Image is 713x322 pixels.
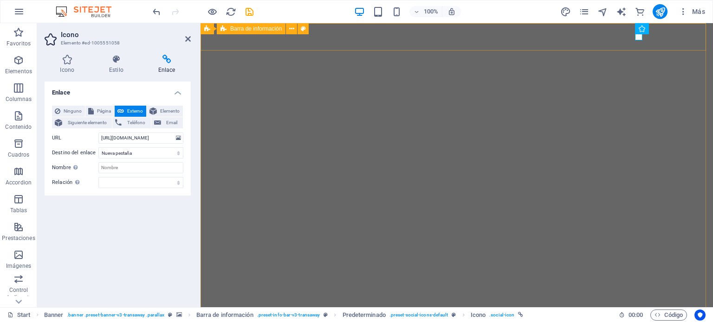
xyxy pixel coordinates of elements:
[343,309,386,321] span: Haz clic para seleccionar y doble clic para editar
[53,6,123,17] img: Editor Logo
[518,312,523,317] i: Este elemento está vinculado
[616,6,627,17] button: text_generator
[97,106,111,117] span: Página
[65,117,109,128] span: Siguiente elemento
[423,6,438,17] h6: 100%
[6,95,32,103] p: Columnas
[8,151,30,158] p: Cuadros
[225,6,236,17] button: reload
[196,309,253,321] span: Haz clic para seleccionar y doble clic para editar
[579,6,590,17] i: Páginas (Ctrl+Alt+S)
[52,162,98,173] label: Nombre
[489,309,514,321] span: . social-icon
[409,6,442,17] button: 100%
[164,117,180,128] span: Email
[452,312,456,317] i: Este elemento es un preajuste personalizable
[2,234,35,242] p: Prestaciones
[151,6,162,17] i: Deshacer: Cambiar texto (Ctrl+Z)
[6,262,31,270] p: Imágenes
[635,311,636,318] span: :
[151,6,162,17] button: undo
[324,312,328,317] i: Este elemento es un preajuste personalizable
[7,309,31,321] a: Haz clic para cancelar la selección y doble clic para abrir páginas
[127,106,143,117] span: Externo
[597,6,608,17] button: navigator
[85,106,114,117] button: Página
[44,309,524,321] nav: breadcrumb
[176,312,182,317] i: Este elemento contiene un fondo
[52,133,98,144] label: URL
[94,55,143,74] h4: Estilo
[619,309,643,321] h6: Tiempo de la sesión
[226,6,236,17] i: Volver a cargar página
[560,6,571,17] i: Diseño (Ctrl+Alt+Y)
[52,147,98,158] label: Destino del enlace
[45,55,94,74] h4: Icono
[61,31,191,39] h2: Icono
[98,133,183,144] input: URL...
[143,55,191,74] h4: Enlace
[655,309,683,321] span: Código
[230,26,282,32] span: Barra de información
[679,7,705,16] span: Más
[45,82,191,98] h4: Enlace
[6,179,32,186] p: Accordion
[471,309,486,321] span: Haz clic para seleccionar y doble clic para editar
[634,6,645,17] button: commerce
[61,39,172,47] h3: Elemento #ed-1005551058
[147,106,183,117] button: Elemento
[653,4,668,19] button: publish
[52,106,85,117] button: Ninguno
[112,117,150,128] button: Teléfono
[67,309,164,321] span: . banner .preset-banner-v3-transaway .parallax
[63,106,82,117] span: Ninguno
[10,207,27,214] p: Tablas
[560,6,571,17] button: design
[655,6,666,17] i: Publicar
[44,309,64,321] span: Haz clic para seleccionar y doble clic para editar
[635,6,645,17] i: Comercio
[160,106,180,117] span: Elemento
[207,6,218,17] button: Haz clic para salir del modo de previsualización y seguir editando
[151,117,183,128] button: Email
[578,6,590,17] button: pages
[6,40,31,47] p: Favoritos
[694,309,706,321] button: Usercentrics
[115,106,146,117] button: Externo
[52,177,98,188] label: Relación
[168,312,172,317] i: Este elemento es un preajuste personalizable
[597,6,608,17] i: Navegador
[98,162,183,173] input: Nombre
[389,309,448,321] span: . preset-social-icons-default
[616,6,627,17] i: AI Writer
[650,309,687,321] button: Código
[52,117,112,128] button: Siguiente elemento
[124,117,148,128] span: Teléfono
[244,6,255,17] button: save
[5,68,32,75] p: Elementos
[629,309,643,321] span: 00 00
[675,4,709,19] button: Más
[5,123,32,131] p: Contenido
[257,309,320,321] span: . preset-info-bar-v3-transaway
